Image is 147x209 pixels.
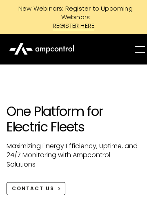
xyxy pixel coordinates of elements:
div: CONTACT US [12,185,54,192]
div: New Webinars: Register to Upcoming Webinars [4,4,143,21]
a: CONTACT US [7,182,65,195]
div: REGISTER HERE [53,21,95,30]
h1: One Platform for Electric Fleets [7,104,140,135]
p: Maximizing Energy Efficiency, Uptime, and 24/7 Monitoring with Ampcontrol Solutions [7,142,140,169]
a: New Webinars: Register to Upcoming WebinarsREGISTER HERE [4,4,143,30]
